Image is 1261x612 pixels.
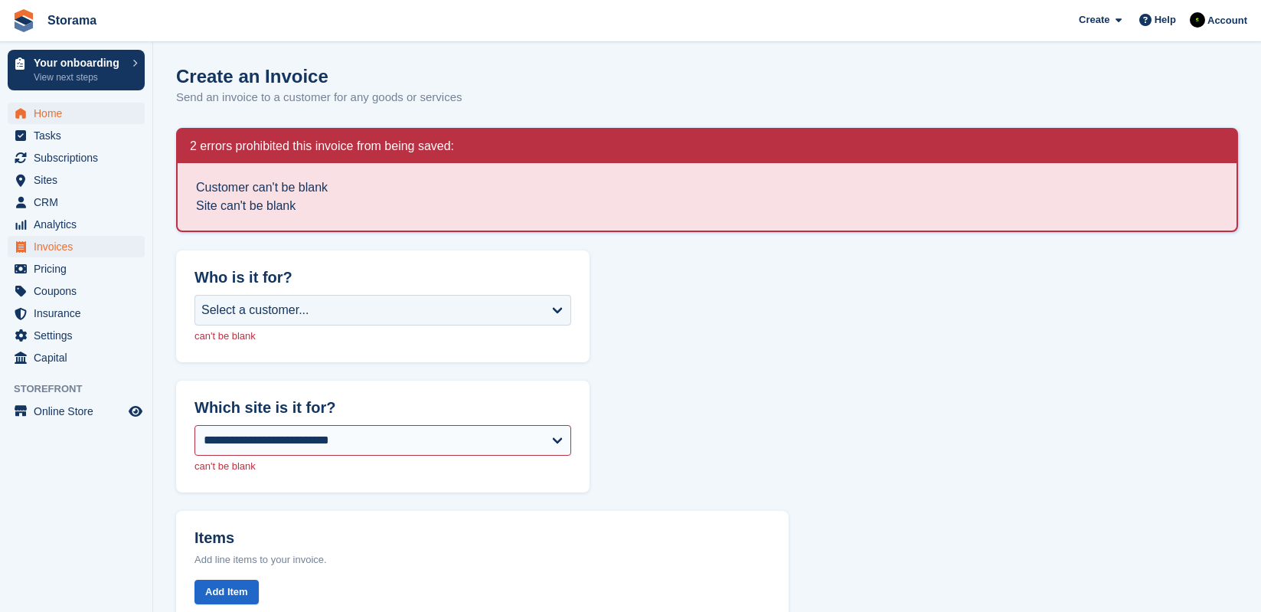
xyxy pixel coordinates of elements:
a: menu [8,347,145,368]
span: Invoices [34,236,126,257]
div: Select a customer... [201,301,309,319]
span: Storefront [14,381,152,397]
img: stora-icon-8386f47178a22dfd0bd8f6a31ec36ba5ce8667c1dd55bd0f319d3a0aa187defe.svg [12,9,35,32]
p: Add line items to your invoice. [194,552,770,568]
p: can't be blank [194,329,571,344]
span: CRM [34,191,126,213]
span: Subscriptions [34,147,126,169]
h2: Which site is it for? [194,399,571,417]
a: menu [8,103,145,124]
h1: Create an Invoice [176,66,462,87]
span: Create [1079,12,1109,28]
span: Tasks [34,125,126,146]
a: Preview store [126,402,145,421]
a: menu [8,303,145,324]
span: Account [1207,13,1247,28]
span: Capital [34,347,126,368]
a: menu [8,325,145,346]
li: Site can't be blank [196,197,1218,215]
li: Customer can't be blank [196,178,1218,197]
a: menu [8,191,145,213]
h2: 2 errors prohibited this invoice from being saved: [190,139,454,154]
p: Send an invoice to a customer for any goods or services [176,89,462,106]
span: Coupons [34,280,126,302]
p: Your onboarding [34,57,125,68]
span: Settings [34,325,126,346]
a: menu [8,280,145,302]
span: Pricing [34,258,126,280]
span: Help [1155,12,1176,28]
a: menu [8,236,145,257]
h2: Who is it for? [194,269,571,286]
span: Analytics [34,214,126,235]
span: Online Store [34,401,126,422]
a: menu [8,214,145,235]
a: menu [8,125,145,146]
a: menu [8,169,145,191]
a: menu [8,401,145,422]
span: Home [34,103,126,124]
a: Your onboarding View next steps [8,50,145,90]
a: menu [8,258,145,280]
span: Insurance [34,303,126,324]
a: Storama [41,8,103,33]
img: Stuart Pratt [1190,12,1205,28]
span: Sites [34,169,126,191]
a: menu [8,147,145,169]
button: Add Item [194,580,259,605]
p: can't be blank [194,459,571,474]
p: View next steps [34,70,125,84]
h2: Items [194,529,770,550]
